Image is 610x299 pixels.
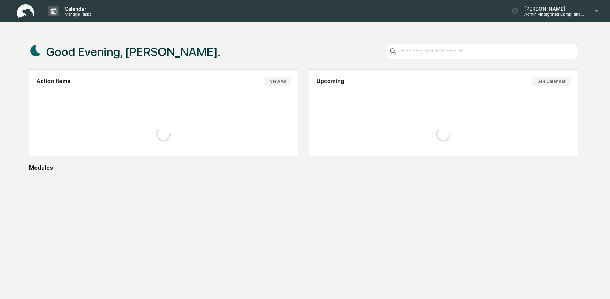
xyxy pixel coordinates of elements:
[519,6,585,12] p: [PERSON_NAME]
[519,12,585,17] p: Admin • Integrated Compliance Advisors - Consultants
[46,45,221,59] h1: Good Evening, [PERSON_NAME].
[59,6,95,12] p: Calendar
[532,77,571,86] button: See Calendar
[59,12,95,17] p: Manage Tasks
[29,164,578,171] div: Modules
[37,78,71,85] h2: Action Items
[265,77,291,86] button: View All
[17,4,34,18] img: logo
[317,78,344,85] h2: Upcoming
